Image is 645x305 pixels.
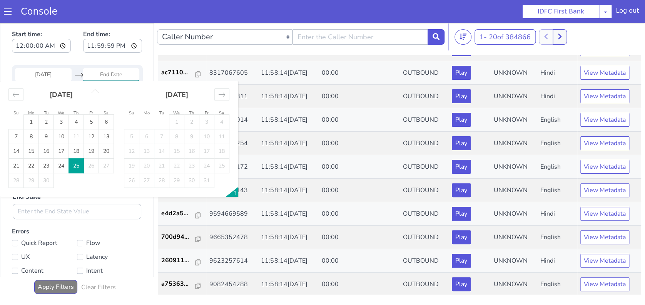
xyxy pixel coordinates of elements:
label: Errors [12,204,142,282]
td: 9594669589 [206,179,258,203]
small: Tu [44,87,48,93]
td: English [537,203,577,226]
td: Not available. Saturday, October 25, 2025 [214,136,229,150]
a: Console [12,6,67,17]
label: End time: [83,4,142,32]
td: Choose Saturday, September 6, 2025 as your check-out date. It’s available. [99,92,114,106]
td: Not available. Thursday, October 2, 2025 [184,92,199,106]
td: UNKNOWN [491,132,537,156]
button: Play [452,254,471,268]
td: UNKNOWN [491,179,537,203]
button: Play [452,113,471,127]
button: View Metadata [580,254,629,268]
td: Not available. Monday, October 6, 2025 [139,106,154,121]
td: Selected as start date. Thursday, September 25, 2025 [69,136,84,150]
td: Not available. Tuesday, September 30, 2025 [39,150,54,165]
td: English [537,109,577,132]
td: Not available. Saturday, October 18, 2025 [214,121,229,136]
td: UNKNOWN [491,109,537,132]
td: 11:58:14[DATE] [258,156,319,179]
button: View Metadata [580,207,629,221]
td: Not available. Friday, September 26, 2025 [84,136,99,150]
td: Choose Sunday, September 14, 2025 as your check-out date. It’s available. [9,121,24,136]
td: English [537,85,577,109]
td: OUTBOUND [400,226,448,250]
td: 9082454288 [206,250,258,273]
button: Open the keyboard shortcuts panel. [226,164,238,174]
td: Choose Tuesday, September 16, 2025 as your check-out date. It’s available. [39,121,54,136]
td: Choose Thursday, September 4, 2025 as your check-out date. It’s available. [69,92,84,106]
td: Choose Sunday, September 7, 2025 as your check-out date. It’s available. [9,106,24,121]
td: Choose Saturday, September 13, 2025 as your check-out date. It’s available. [99,106,114,121]
td: 8317067605 [206,38,258,62]
small: We [173,87,180,93]
label: Content [12,242,77,253]
a: 700d94... [161,209,203,218]
td: Not available. Wednesday, October 29, 2025 [169,150,184,165]
td: 00:00 [319,38,400,62]
td: Choose Wednesday, September 3, 2025 as your check-out date. It’s available. [54,92,69,106]
button: Play [452,184,471,198]
td: OUTBOUND [400,62,448,85]
p: ac7110... [161,45,196,54]
td: English [537,156,577,179]
td: 00:00 [319,85,400,109]
td: Not available. Sunday, October 5, 2025 [124,106,139,121]
td: OUTBOUND [400,250,448,273]
input: End Date [83,45,139,58]
td: Not available. Wednesday, October 8, 2025 [169,106,184,121]
td: 11:58:14[DATE] [258,38,319,62]
span: ? [234,166,236,174]
td: English [537,250,577,273]
td: Not available. Wednesday, October 15, 2025 [169,121,184,136]
small: Th [74,87,79,93]
td: Choose Monday, September 15, 2025 as your check-out date. It’s available. [24,121,39,136]
td: Choose Saturday, September 20, 2025 as your check-out date. It’s available. [99,121,114,136]
p: 260911... [161,233,196,242]
td: Choose Friday, September 5, 2025 as your check-out date. It’s available. [84,92,99,106]
td: OUTBOUND [400,179,448,203]
td: Not available. Sunday, October 19, 2025 [124,136,139,150]
td: Choose Friday, September 19, 2025 as your check-out date. It’s available. [84,121,99,136]
td: Choose Friday, September 12, 2025 as your check-out date. It’s available. [84,106,99,121]
td: Not available. Saturday, October 4, 2025 [214,92,229,106]
td: Not available. Friday, October 31, 2025 [199,150,214,165]
td: 00:00 [319,250,400,273]
small: Sa [219,87,224,93]
td: Choose Tuesday, September 23, 2025 as your check-out date. It’s available. [39,136,54,150]
td: 00:00 [319,109,400,132]
td: Choose Thursday, September 18, 2025 as your check-out date. It’s available. [69,121,84,136]
td: Not available. Wednesday, October 22, 2025 [169,136,184,150]
button: Play [452,207,471,221]
td: Not available. Thursday, October 9, 2025 [184,106,199,121]
td: 00:00 [319,179,400,203]
td: Hindi [537,179,577,203]
td: 11:58:14[DATE] [258,85,319,109]
label: UX [12,228,77,239]
td: OUTBOUND [400,132,448,156]
small: Tu [159,87,164,93]
button: View Metadata [580,184,629,198]
button: View Metadata [580,66,629,80]
td: 00:00 [319,132,400,156]
td: 11:58:14[DATE] [258,226,319,250]
button: IDFC First Bank [522,5,599,18]
td: Not available. Monday, October 20, 2025 [139,136,154,150]
td: Not available. Tuesday, October 21, 2025 [154,136,169,150]
td: Not available. Monday, October 13, 2025 [139,121,154,136]
td: Hindi [537,38,577,62]
a: 260911... [161,233,203,242]
td: OUTBOUND [400,85,448,109]
small: Th [189,87,194,93]
td: OUTBOUND [400,156,448,179]
td: Choose Monday, September 8, 2025 as your check-out date. It’s available. [24,106,39,121]
input: Start Date [15,45,72,58]
td: UNKNOWN [491,203,537,226]
strong: [DATE] [50,67,73,76]
input: End time: [83,16,142,30]
td: 11:58:14[DATE] [258,62,319,85]
small: We [58,87,64,93]
td: Choose Wednesday, September 17, 2025 as your check-out date. It’s available. [54,121,69,136]
td: 9665352478 [206,203,258,226]
td: English [537,132,577,156]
